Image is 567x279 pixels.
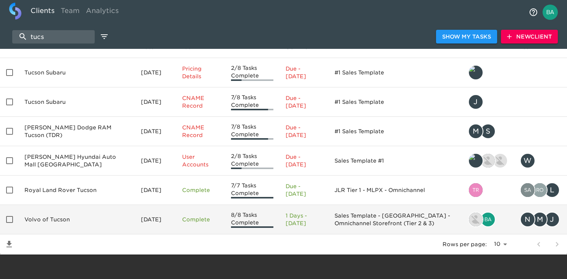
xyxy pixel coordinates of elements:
span: Show My Tasks [442,32,491,42]
div: J [468,94,483,110]
img: Profile [543,5,558,20]
td: [DATE] [135,146,176,176]
select: rows per page [490,239,510,250]
div: M [532,212,548,227]
div: justin.gervais@roadster.com [468,94,508,110]
div: mohamed.desouky@roadster.com, savannah@roadster.com [468,124,508,139]
div: webmaster@jimclick.com [520,153,561,168]
p: 1 Days - [DATE] [286,212,322,227]
td: Royal Land Rover Tucson [18,176,135,205]
td: [DATE] [135,205,176,234]
td: #1 Sales Template [328,117,462,146]
p: Due - [DATE] [286,65,322,80]
td: Tucson Subaru [18,58,135,87]
p: Due - [DATE] [286,153,322,168]
div: N [520,212,535,227]
p: Pricing Details [182,65,218,80]
td: 7/7 Tasks Complete [225,176,279,205]
button: NewClient [501,30,558,44]
button: edit [98,30,111,43]
div: L [544,182,560,198]
td: [PERSON_NAME] Dodge RAM Tucson (TDR) [18,117,135,146]
td: Sales Template - [GEOGRAPHIC_DATA] - Omnichannel Storefront (Tier 2 & 3) [328,205,462,234]
td: 8/8 Tasks Complete [225,205,279,234]
p: Due - [DATE] [286,182,322,198]
div: satyanarayana.bangaruvaraha@cdk.com, rohitvarma.addepalli@cdk.com, lellsworth@royaltucson.com [520,182,561,198]
img: logo [9,3,21,19]
td: [DATE] [135,58,176,87]
div: M [468,124,483,139]
img: rohitvarma.addepalli@cdk.com [533,183,547,197]
td: 7/8 Tasks Complete [225,87,279,117]
p: Due - [DATE] [286,94,322,110]
div: tristan.walk@roadster.com [468,182,508,198]
td: #1 Sales Template [328,87,462,117]
td: [DATE] [135,117,176,146]
p: Due - [DATE] [286,124,322,139]
a: Team [58,3,83,21]
span: New Client [507,32,552,42]
p: Rows per page: [443,240,487,248]
div: J [544,212,560,227]
td: Tucson Subaru [18,87,135,117]
td: [PERSON_NAME] Hyundai Auto Mall [GEOGRAPHIC_DATA] [18,146,135,176]
img: satyanarayana.bangaruvaraha@cdk.com [521,183,535,197]
td: JLR Tier 1 - MLPX - Omnichannel [328,176,462,205]
img: drew.doran@roadster.com [469,213,483,226]
a: Clients [27,3,58,21]
div: tyler@roadster.com, sarah.courchaine@roadster.com, kevin.lo@roadster.com [468,153,508,168]
div: nrunnels@tucsonvolvo.com, mpingul@wiseautogroup.com, jgrimsley@tucsonvolvo.com [520,212,561,227]
td: 7/8 Tasks Complete [225,117,279,146]
img: tristan.walk@roadster.com [469,183,483,197]
td: 2/8 Tasks Complete [225,58,279,87]
div: drew.doran@roadster.com, bailey.rubin@cdk.com [468,212,508,227]
div: W [520,153,535,168]
img: tyler@roadster.com [469,66,483,79]
button: notifications [524,3,543,21]
p: CNAME Record [182,94,218,110]
div: S [480,124,496,139]
img: tyler@roadster.com [469,154,483,168]
p: Complete [182,186,218,194]
td: Sales Template #1 [328,146,462,176]
p: User Accounts [182,153,218,168]
img: bailey.rubin@cdk.com [481,213,495,226]
input: search [12,30,95,44]
td: [DATE] [135,87,176,117]
button: Show My Tasks [436,30,497,44]
p: CNAME Record [182,124,218,139]
td: [DATE] [135,176,176,205]
td: Volvo of Tucson [18,205,135,234]
td: #1 Sales Template [328,58,462,87]
img: sarah.courchaine@roadster.com [481,154,495,168]
td: 2/8 Tasks Complete [225,146,279,176]
img: kevin.lo@roadster.com [493,154,507,168]
p: Complete [182,216,218,223]
a: Analytics [83,3,122,21]
div: tyler@roadster.com [468,65,508,80]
